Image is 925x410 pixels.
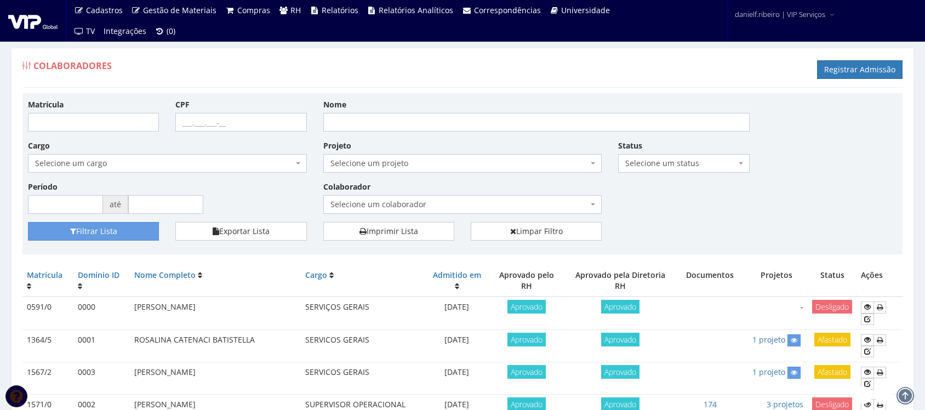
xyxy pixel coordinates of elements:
[103,195,128,214] span: até
[175,99,190,110] label: CPF
[323,181,370,192] label: Colaborador
[745,297,808,329] td: -
[99,21,151,42] a: Integrações
[130,329,301,362] td: ROSALINA CATENACI BATISTELLA
[175,113,306,132] input: ___.___.___-__
[814,333,850,346] span: Afastado
[745,265,808,297] th: Projetos
[330,158,589,169] span: Selecione um projeto
[433,270,481,280] a: Admitido em
[78,270,119,280] a: Domínio ID
[507,300,546,314] span: Aprovado
[676,265,745,297] th: Documentos
[130,297,301,329] td: [PERSON_NAME]
[735,9,825,20] span: danielf.ribeiro | VIP Serviços
[8,13,58,29] img: logo
[104,26,146,36] span: Integrações
[305,270,327,280] a: Cargo
[812,300,852,314] span: Desligado
[565,265,676,297] th: Aprovado pela Diretoria RH
[237,5,270,15] span: Compras
[425,362,488,394] td: [DATE]
[379,5,453,15] span: Relatórios Analíticos
[323,222,454,241] a: Imprimir Lista
[86,5,123,15] span: Cadastros
[625,158,735,169] span: Selecione um status
[35,158,293,169] span: Selecione um cargo
[28,99,64,110] label: Matrícula
[175,222,306,241] button: Exportar Lista
[151,21,180,42] a: (0)
[601,365,639,379] span: Aprovado
[86,26,95,36] span: TV
[323,99,346,110] label: Nome
[817,60,903,79] a: Registrar Admissão
[618,154,749,173] span: Selecione um status
[767,399,803,409] a: 3 projetos
[330,199,589,210] span: Selecione um colaborador
[27,270,62,280] a: Matrícula
[33,60,112,72] span: Colaboradores
[167,26,175,36] span: (0)
[618,140,642,151] label: Status
[70,21,99,42] a: TV
[507,333,546,346] span: Aprovado
[752,367,785,377] a: 1 projeto
[561,5,610,15] span: Universidade
[73,297,130,329] td: 0000
[22,362,73,394] td: 1567/2
[143,5,216,15] span: Gestão de Materiais
[474,5,541,15] span: Correspondências
[22,297,73,329] td: 0591/0
[301,362,425,394] td: SERVICOS GERAIS
[28,154,307,173] span: Selecione um cargo
[752,334,785,345] a: 1 projeto
[73,329,130,362] td: 0001
[22,329,73,362] td: 1364/5
[28,222,159,241] button: Filtrar Lista
[471,222,602,241] a: Limpar Filtro
[601,300,639,314] span: Aprovado
[322,5,358,15] span: Relatórios
[814,365,850,379] span: Afastado
[134,270,196,280] a: Nome Completo
[601,333,639,346] span: Aprovado
[323,195,602,214] span: Selecione um colaborador
[425,297,488,329] td: [DATE]
[301,329,425,362] td: SERVICOS GERAIS
[323,140,351,151] label: Projeto
[28,140,50,151] label: Cargo
[857,265,903,297] th: Ações
[28,181,58,192] label: Período
[301,297,425,329] td: SERVIÇOS GERAIS
[808,265,857,297] th: Status
[290,5,301,15] span: RH
[507,365,546,379] span: Aprovado
[488,265,564,297] th: Aprovado pelo RH
[323,154,602,173] span: Selecione um projeto
[425,329,488,362] td: [DATE]
[130,362,301,394] td: [PERSON_NAME]
[73,362,130,394] td: 0003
